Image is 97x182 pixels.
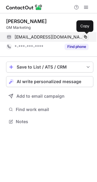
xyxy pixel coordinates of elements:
button: Add to email campaign [6,91,93,102]
button: Notes [6,117,93,126]
span: Add to email campaign [16,94,65,99]
div: GM Marketing [6,25,93,30]
span: Notes [16,119,91,124]
img: ContactOut v5.3.10 [6,4,42,11]
div: [PERSON_NAME] [6,18,47,24]
div: Save to List / ATS / CRM [17,65,83,69]
span: AI write personalized message [17,79,81,84]
button: Reveal Button [65,44,89,50]
button: save-profile-one-click [6,62,93,72]
span: Find work email [16,107,91,112]
button: AI write personalized message [6,76,93,87]
span: [EMAIL_ADDRESS][DOMAIN_NAME] [15,34,84,40]
button: Find work email [6,105,93,114]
